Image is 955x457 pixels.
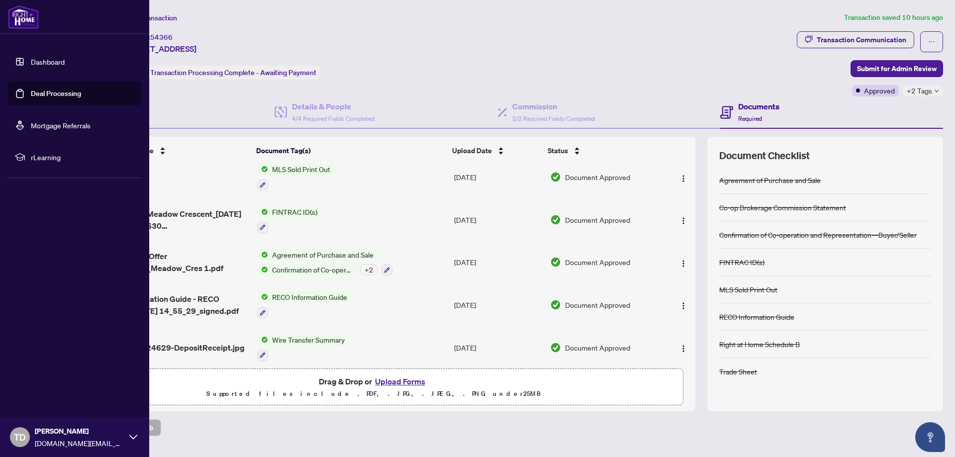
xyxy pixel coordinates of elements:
[452,145,492,156] span: Upload Date
[797,31,914,48] button: Transaction Communication
[106,293,249,317] span: Reco Information Guide - RECO Forms_[DATE] 14_55_29_signed.pdf
[565,172,630,183] span: Document Approved
[257,291,268,302] img: Status Icon
[679,302,687,310] img: Logo
[851,60,943,77] button: Submit for Admin Review
[257,164,268,175] img: Status Icon
[70,388,677,400] p: Supported files include .PDF, .JPG, .JPEG, .PNG under 25 MB
[31,121,91,130] a: Mortgage Referrals
[719,311,794,322] div: RECO Information Guide
[257,206,321,233] button: Status IconFINTRAC ID(s)
[928,38,935,45] span: ellipsis
[857,61,937,77] span: Submit for Admin Review
[150,33,173,42] span: 54366
[268,164,334,175] span: MLS Sold Print Out
[450,326,546,369] td: [DATE]
[35,426,124,437] span: [PERSON_NAME]
[565,214,630,225] span: Document Approved
[257,164,334,190] button: Status IconMLS Sold Print Out
[150,68,316,77] span: Transaction Processing Complete - Awaiting Payment
[106,250,249,274] span: Completed Offer 627_Green_Meadow_Cres 1.pdf
[372,375,428,388] button: Upload Forms
[719,175,821,185] div: Agreement of Purchase and Sale
[864,85,895,96] span: Approved
[550,342,561,353] img: Document Status
[675,212,691,228] button: Logo
[257,264,268,275] img: Status Icon
[360,264,378,275] div: + 2
[679,345,687,353] img: Logo
[268,249,378,260] span: Agreement of Purchase and Sale
[450,241,546,284] td: [DATE]
[548,145,568,156] span: Status
[719,284,777,295] div: MLS Sold Print Out
[257,334,268,345] img: Status Icon
[550,257,561,268] img: Document Status
[268,291,351,302] span: RECO Information Guide
[512,115,595,122] span: 2/2 Required Fields Completed
[268,264,356,275] span: Confirmation of Co-operation and Representation—Buyer/Seller
[102,137,252,165] th: (14) File Name
[257,206,268,217] img: Status Icon
[719,149,810,163] span: Document Checklist
[550,299,561,310] img: Document Status
[934,89,939,93] span: down
[124,13,177,22] span: View Transaction
[675,297,691,313] button: Logo
[512,100,595,112] h4: Commission
[257,291,351,318] button: Status IconRECO Information Guide
[738,100,779,112] h4: Documents
[257,334,349,361] button: Status IconWire Transfer Summary
[817,32,906,48] div: Transaction Communication
[550,214,561,225] img: Document Status
[268,334,349,345] span: Wire Transfer Summary
[915,422,945,452] button: Open asap
[675,254,691,270] button: Logo
[268,206,321,217] span: FINTRAC ID(s)
[450,156,546,198] td: [DATE]
[292,115,375,122] span: 4/4 Required Fields Completed
[14,430,26,444] span: TD
[8,5,39,29] img: logo
[106,208,249,232] span: 627 Green Meadow Crescent_[DATE] 14_40_26_630 [GEOGRAPHIC_DATA]pdf
[844,12,943,23] article: Transaction saved 10 hours ago
[31,89,81,98] a: Deal Processing
[719,339,800,350] div: Right at Home Schedule B
[64,369,683,406] span: Drag & Drop orUpload FormsSupported files include .PDF, .JPG, .JPEG, .PNG under25MB
[252,137,449,165] th: Document Tag(s)
[123,66,320,79] div: Status:
[675,169,691,185] button: Logo
[106,342,245,354] span: 1758592524629-DepositReceipt.jpg
[257,249,392,276] button: Status IconAgreement of Purchase and SaleStatus IconConfirmation of Co-operation and Representati...
[31,57,65,66] a: Dashboard
[719,229,917,240] div: Confirmation of Co-operation and Representation—Buyer/Seller
[719,202,846,213] div: Co-op Brokerage Commission Statement
[550,172,561,183] img: Document Status
[450,198,546,241] td: [DATE]
[31,152,134,163] span: rLearning
[719,366,757,377] div: Trade Sheet
[448,137,544,165] th: Upload Date
[319,375,428,388] span: Drag & Drop or
[565,342,630,353] span: Document Approved
[123,43,196,55] span: [STREET_ADDRESS]
[907,85,932,96] span: +2 Tags
[679,217,687,225] img: Logo
[565,257,630,268] span: Document Approved
[719,257,764,268] div: FINTRAC ID(s)
[292,100,375,112] h4: Details & People
[679,260,687,268] img: Logo
[35,438,124,449] span: [DOMAIN_NAME][EMAIL_ADDRESS][PERSON_NAME][DOMAIN_NAME]
[679,175,687,183] img: Logo
[565,299,630,310] span: Document Approved
[738,115,762,122] span: Required
[450,283,546,326] td: [DATE]
[257,249,268,260] img: Status Icon
[544,137,660,165] th: Status
[675,340,691,356] button: Logo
